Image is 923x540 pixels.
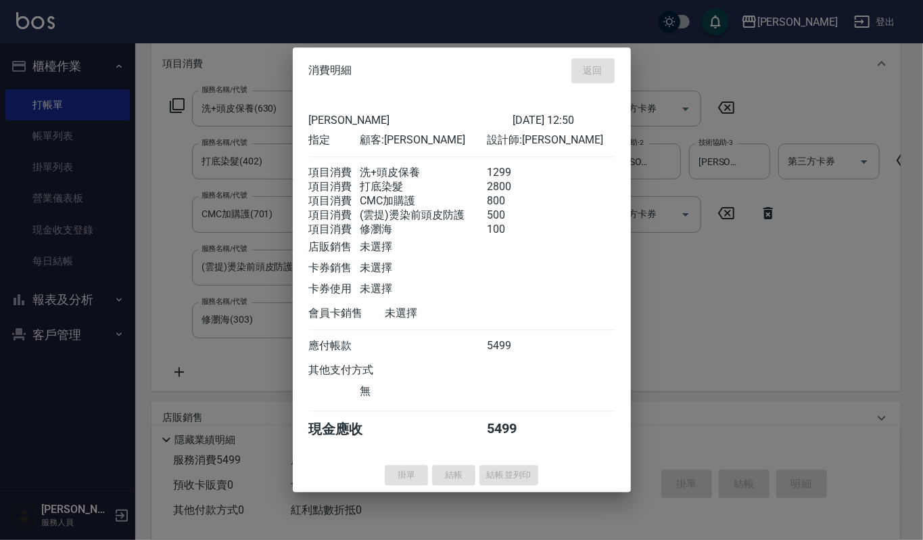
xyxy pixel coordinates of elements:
div: 項目消費 [309,208,360,223]
div: 無 [360,384,487,399]
div: 未選擇 [360,240,487,254]
div: 卡券銷售 [309,261,360,275]
div: 洗+頭皮保養 [360,166,487,180]
div: 2800 [487,180,538,194]
div: 設計師: [PERSON_NAME] [487,133,614,148]
div: 打底染髮 [360,180,487,194]
div: 1299 [487,166,538,180]
div: 卡券使用 [309,282,360,296]
div: 5499 [487,420,538,438]
div: 項目消費 [309,180,360,194]
div: 500 [487,208,538,223]
div: 現金應收 [309,420,385,438]
div: (雲提)燙染前頭皮防護 [360,208,487,223]
div: 應付帳款 [309,339,360,353]
div: 5499 [487,339,538,353]
div: CMC加購護 [360,194,487,208]
div: 店販銷售 [309,240,360,254]
div: 100 [487,223,538,237]
div: 項目消費 [309,166,360,180]
div: [DATE] 12:50 [513,114,615,127]
div: 項目消費 [309,194,360,208]
div: 顧客: [PERSON_NAME] [360,133,487,148]
div: 修瀏海 [360,223,487,237]
div: 未選擇 [360,261,487,275]
div: 800 [487,194,538,208]
div: 項目消費 [309,223,360,237]
div: 未選擇 [360,282,487,296]
span: 消費明細 [309,64,352,78]
div: 未選擇 [385,307,513,321]
div: [PERSON_NAME] [309,114,513,127]
div: 會員卡銷售 [309,307,385,321]
div: 其他支付方式 [309,363,411,378]
div: 指定 [309,133,360,148]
